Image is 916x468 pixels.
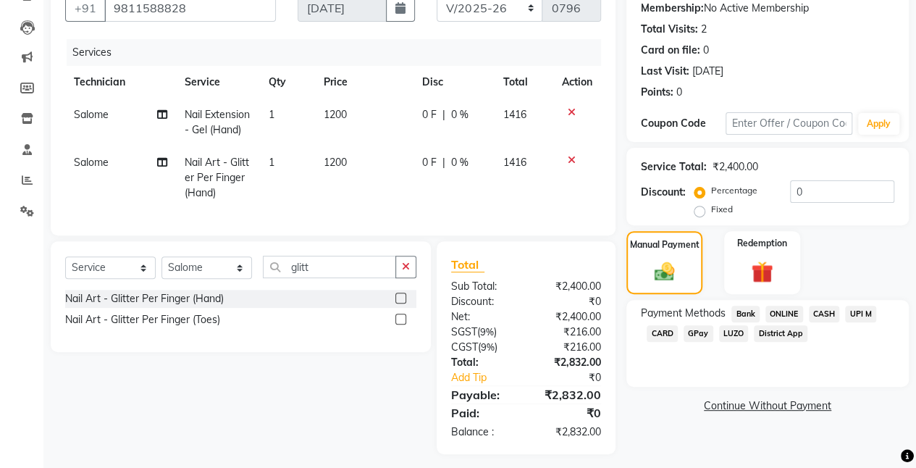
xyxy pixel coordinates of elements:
[731,306,760,322] span: Bank
[726,112,852,135] input: Enter Offer / Coupon Code
[65,291,224,306] div: Nail Art - Glitter Per Finger (Hand)
[701,22,707,37] div: 2
[526,386,612,404] div: ₹2,832.00
[737,237,787,250] label: Redemption
[503,108,526,121] span: 1416
[526,355,612,370] div: ₹2,832.00
[495,66,553,99] th: Total
[526,294,612,309] div: ₹0
[185,108,250,136] span: Nail Extension - Gel (Hand)
[442,155,445,170] span: |
[451,325,477,338] span: SGST
[711,203,733,216] label: Fixed
[526,340,612,355] div: ₹216.00
[641,43,700,58] div: Card on file:
[440,355,526,370] div: Total:
[440,279,526,294] div: Sub Total:
[324,156,347,169] span: 1200
[440,340,526,355] div: ( )
[630,238,699,251] label: Manual Payment
[719,325,749,342] span: LUZO
[526,404,612,422] div: ₹0
[526,309,612,325] div: ₹2,400.00
[451,107,468,122] span: 0 %
[480,326,494,338] span: 9%
[451,340,478,354] span: CGST
[526,325,612,340] div: ₹216.00
[440,386,526,404] div: Payable:
[647,325,678,342] span: CARD
[413,66,495,99] th: Disc
[422,155,437,170] span: 0 F
[744,259,780,285] img: _gift.svg
[641,22,698,37] div: Total Visits:
[67,39,612,66] div: Services
[315,66,413,99] th: Price
[503,156,526,169] span: 1416
[185,156,249,199] span: Nail Art - Glitter Per Finger (Hand)
[74,108,109,121] span: Salome
[713,159,758,175] div: ₹2,400.00
[440,325,526,340] div: ( )
[711,184,757,197] label: Percentage
[845,306,876,322] span: UPI M
[553,66,601,99] th: Action
[641,306,726,321] span: Payment Methods
[440,294,526,309] div: Discount:
[676,85,682,100] div: 0
[692,64,723,79] div: [DATE]
[754,325,807,342] span: District App
[540,370,612,385] div: ₹0
[703,43,709,58] div: 0
[260,66,316,99] th: Qty
[526,425,612,440] div: ₹2,832.00
[440,309,526,325] div: Net:
[641,116,726,131] div: Coupon Code
[442,107,445,122] span: |
[648,260,681,283] img: _cash.svg
[176,66,260,99] th: Service
[65,312,220,327] div: Nail Art - Glitter Per Finger (Toes)
[440,370,540,385] a: Add Tip
[641,1,704,16] div: Membership:
[269,156,274,169] span: 1
[65,66,176,99] th: Technician
[440,404,526,422] div: Paid:
[641,1,894,16] div: No Active Membership
[684,325,713,342] span: GPay
[324,108,347,121] span: 1200
[629,398,906,414] a: Continue Without Payment
[641,159,707,175] div: Service Total:
[451,257,484,272] span: Total
[451,155,468,170] span: 0 %
[809,306,840,322] span: CASH
[641,185,686,200] div: Discount:
[269,108,274,121] span: 1
[481,341,495,353] span: 9%
[858,113,899,135] button: Apply
[526,279,612,294] div: ₹2,400.00
[422,107,437,122] span: 0 F
[641,64,689,79] div: Last Visit:
[440,425,526,440] div: Balance :
[641,85,673,100] div: Points:
[765,306,803,322] span: ONLINE
[74,156,109,169] span: Salome
[263,256,396,278] input: Search or Scan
